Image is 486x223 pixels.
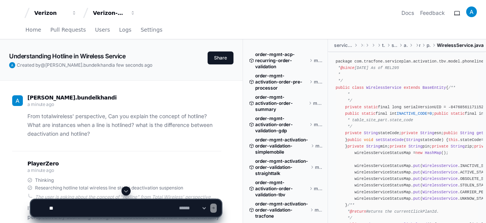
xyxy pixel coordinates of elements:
[430,111,432,116] span: 0
[397,111,427,116] span: INACTIVE_CODE
[315,143,323,149] span: master
[314,186,322,192] span: master
[437,42,484,48] span: WirelessService.java
[404,85,420,90] span: extends
[419,42,420,48] span: model
[141,27,162,32] span: Settings
[93,9,126,17] div: Verizon-Clarify-Order-Management
[50,21,86,39] a: Pull Requests
[401,9,414,17] a: Docs
[439,59,446,64] span: tbv
[35,177,54,183] span: Thinking
[408,144,422,149] span: String
[444,131,458,135] span: public
[422,164,457,168] span: WirelessService
[255,180,308,198] span: order-mgmt-activation-order-validation-tbv
[416,151,422,155] span: new
[313,100,322,106] span: master
[31,6,80,20] button: Verizon
[427,42,431,48] span: phoneline
[26,27,41,32] span: Home
[255,94,307,112] span: order-mgmt-activation-order-summary
[345,131,361,135] span: private
[422,170,457,175] span: WirelessService
[448,59,460,64] span: model
[366,85,401,90] span: WirelessService
[9,52,126,60] app-text-character-animate: Understanding Hotline in Wireless Service
[466,6,477,17] img: ACg8ocKz7EBFCnWPdTv19o9m_nca3N0OVJEOQCGwElfmCyRVJ95dZw=s96-c
[406,138,420,142] span: String
[27,167,54,173] span: a minute ago
[364,131,378,135] span: String
[27,95,117,101] span: [PERSON_NAME].bundelkhandi
[347,138,361,142] span: public
[390,144,406,149] span: private
[401,131,418,135] span: private
[425,151,441,155] span: HashMap
[315,164,322,170] span: master
[422,183,457,188] span: WirelessService
[27,112,221,138] p: From totalwireless' perspective, Can you explain the concept of hotline? What are instances when ...
[50,27,86,32] span: Pull Requests
[90,6,139,20] button: Verizon-Clarify-Order-Management
[255,73,308,91] span: order-mgmt-activation-order-pre-processor
[382,42,385,48] span: tracfone
[255,158,309,176] span: order-mgmt-activation-order-validation-straighttalk
[314,58,322,64] span: master
[41,62,45,68] span: @
[413,170,420,175] span: put
[9,62,15,68] img: ACg8ocKz7EBFCnWPdTv19o9m_nca3N0OVJEOQCGwElfmCyRVJ95dZw=s96-c
[34,9,67,17] div: Verizon
[451,111,465,116] span: static
[27,161,59,166] span: PlayerZero
[460,138,481,142] span: stateCode
[413,183,420,188] span: put
[448,138,458,142] span: this
[345,111,359,116] span: public
[352,85,364,90] span: class
[404,42,408,48] span: activation
[376,138,404,142] span: setStateCode
[341,66,355,70] span: @since
[26,21,41,39] a: Home
[385,59,411,64] span: serviceplan
[45,62,112,68] span: [PERSON_NAME].bundelkhandi
[17,62,152,68] span: Created by
[406,138,441,142] span: stateCode
[422,85,446,90] span: BaseEntity
[364,59,382,64] span: tracfone
[451,144,465,149] span: String
[255,51,308,70] span: order-mgmt-acp-recurring-order-validation
[361,111,376,116] span: static
[27,101,54,107] span: a minute ago
[420,9,445,17] button: Feedback
[12,95,23,106] img: ACg8ocKz7EBFCnWPdTv19o9m_nca3N0OVJEOQCGwElfmCyRVJ95dZw=s96-c
[422,176,457,181] span: WirelessService
[413,176,420,181] span: put
[314,79,322,85] span: master
[255,137,309,155] span: order-mgmt-activation-order-validation-simplemobile
[364,138,373,142] span: void
[112,62,152,68] span: a few seconds ago
[413,59,437,64] span: activation
[345,105,361,109] span: private
[364,105,378,109] span: static
[119,21,131,39] a: Logs
[141,21,162,39] a: Settings
[314,122,322,128] span: master
[366,144,380,149] span: String
[434,111,448,116] span: public
[336,85,350,90] span: public
[392,42,398,48] span: serviceplan
[420,131,434,135] span: String
[334,42,353,48] span: serviceplan-activation-tbv
[35,185,183,191] span: Researching hotline total wireless line status deactivation suspension
[460,131,474,135] span: String
[432,144,448,149] span: private
[462,59,483,64] span: phoneline
[462,198,482,218] iframe: Open customer support
[95,21,110,39] a: Users
[208,51,233,64] button: Share
[413,164,420,168] span: put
